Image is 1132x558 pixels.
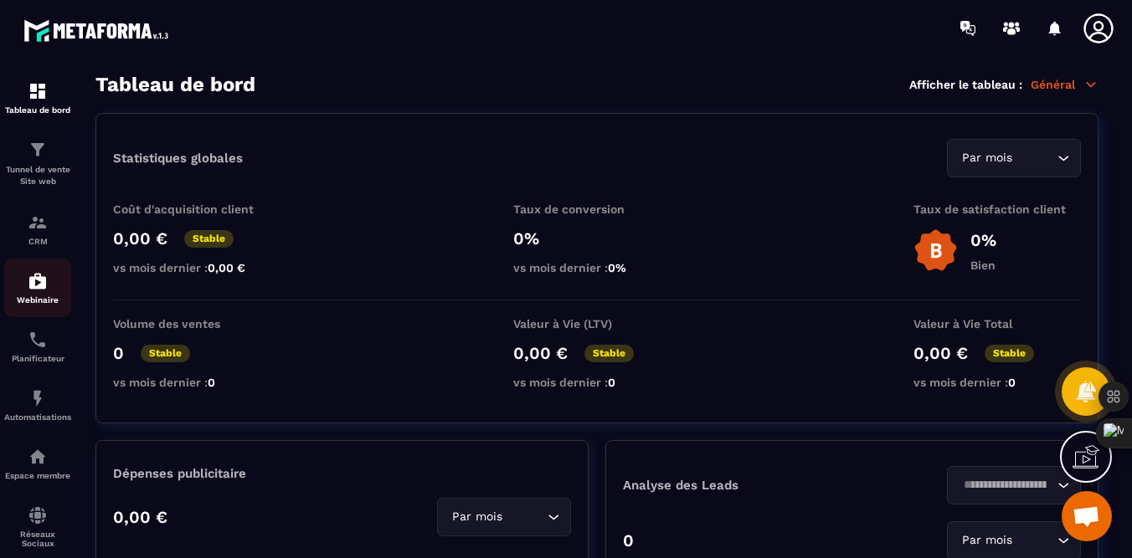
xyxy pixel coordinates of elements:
[95,73,255,96] h3: Tableau de bord
[448,508,506,526] span: Par mois
[909,78,1022,91] p: Afficher le tableau :
[184,230,234,248] p: Stable
[113,202,280,216] p: Coût d'acquisition client
[28,81,48,101] img: formation
[513,317,681,330] p: Valeur à Vie (LTV)
[28,447,48,467] img: automations
[437,498,571,536] div: Search for option
[4,69,71,127] a: formationformationTableau de bord
[113,376,280,389] p: vs mois dernier :
[190,97,203,110] img: tab_keywords_by_traffic_grey.svg
[28,140,48,160] img: formation
[208,376,215,389] span: 0
[4,259,71,317] a: automationsautomationsWebinaire
[4,295,71,305] p: Webinaire
[608,376,615,389] span: 0
[113,151,243,166] p: Statistiques globales
[208,261,245,274] span: 0,00 €
[4,164,71,187] p: Tunnel de vente Site web
[4,317,71,376] a: schedulerschedulerPlanificateur
[947,466,1081,504] div: Search for option
[113,507,167,527] p: 0,00 €
[970,259,996,272] p: Bien
[113,261,280,274] p: vs mois dernier :
[513,228,681,248] p: 0%
[113,343,124,363] p: 0
[141,345,190,362] p: Stable
[113,228,167,248] p: 0,00 €
[27,44,40,57] img: website_grey.svg
[4,200,71,259] a: formationformationCRM
[513,376,681,389] p: vs mois dernier :
[913,202,1081,216] p: Taux de satisfaction client
[1062,491,1112,541] div: Ouvrir le chat
[970,230,996,250] p: 0%
[28,271,48,291] img: automations
[4,354,71,363] p: Planificateur
[23,15,174,46] img: logo
[623,530,634,550] p: 0
[28,212,48,233] img: formation
[1016,149,1053,167] input: Search for option
[513,343,568,363] p: 0,00 €
[958,149,1016,167] span: Par mois
[4,434,71,493] a: automationsautomationsEspace membre
[958,531,1016,550] span: Par mois
[113,317,280,330] p: Volume des ventes
[68,97,81,110] img: tab_domain_overview_orange.svg
[506,508,543,526] input: Search for option
[913,228,958,273] img: b-badge-o.b3b20ee6.svg
[27,27,40,40] img: logo_orange.svg
[44,44,189,57] div: Domaine: [DOMAIN_NAME]
[1016,531,1053,550] input: Search for option
[584,345,634,362] p: Stable
[913,317,1081,330] p: Valeur à Vie Total
[623,478,852,493] p: Analyse des Leads
[86,99,129,110] div: Domaine
[28,388,48,408] img: automations
[4,237,71,246] p: CRM
[4,471,71,480] p: Espace membre
[4,127,71,200] a: formationformationTunnel de vente Site web
[913,343,968,363] p: 0,00 €
[4,376,71,434] a: automationsautomationsAutomatisations
[28,505,48,525] img: social-network
[608,261,626,274] span: 0%
[4,530,71,548] p: Réseaux Sociaux
[958,476,1053,494] input: Search for option
[513,261,681,274] p: vs mois dernier :
[28,330,48,350] img: scheduler
[1031,77,1099,92] p: Général
[1008,376,1016,389] span: 0
[4,105,71,115] p: Tableau de bord
[985,345,1034,362] p: Stable
[208,99,256,110] div: Mots-clés
[513,202,681,216] p: Taux de conversion
[113,466,571,481] p: Dépenses publicitaire
[47,27,82,40] div: v 4.0.25
[4,412,71,422] p: Automatisations
[947,139,1081,177] div: Search for option
[913,376,1081,389] p: vs mois dernier :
